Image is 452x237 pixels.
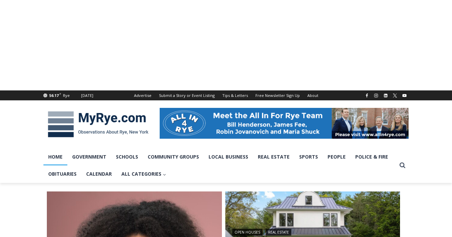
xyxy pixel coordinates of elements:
a: Government [67,148,111,165]
nav: Secondary Navigation [130,90,322,100]
a: Calendar [81,165,117,183]
a: Real Estate [253,148,294,165]
a: About [304,90,322,100]
div: Rye [63,92,70,99]
span: All Categories [121,170,166,178]
div: | [232,227,394,236]
a: Obituaries [43,165,81,183]
a: Community Groups [143,148,204,165]
a: Real Estate [266,229,291,236]
a: Submit a Story or Event Listing [155,90,218,100]
a: Instagram [372,91,380,100]
a: Free Newsletter Sign Up [252,90,304,100]
nav: Primary Navigation [43,148,396,183]
a: Schools [111,148,143,165]
span: F [59,92,61,96]
a: Sports [294,148,323,165]
a: Home [43,148,67,165]
span: 56.17 [49,93,58,98]
a: X [391,91,399,100]
a: Advertise [130,90,155,100]
a: Linkedin [382,91,390,100]
a: Facebook [363,91,371,100]
a: All Categories [117,165,171,183]
div: [DATE] [81,92,93,99]
button: View Search Form [396,159,409,172]
img: MyRye.com [43,107,153,142]
a: Tips & Letters [218,90,252,100]
a: People [323,148,350,165]
a: Police & Fire [350,148,393,165]
a: Local Business [204,148,253,165]
a: YouTube [400,91,409,100]
img: All in for Rye [160,108,409,139]
a: Open Houses [232,229,263,236]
